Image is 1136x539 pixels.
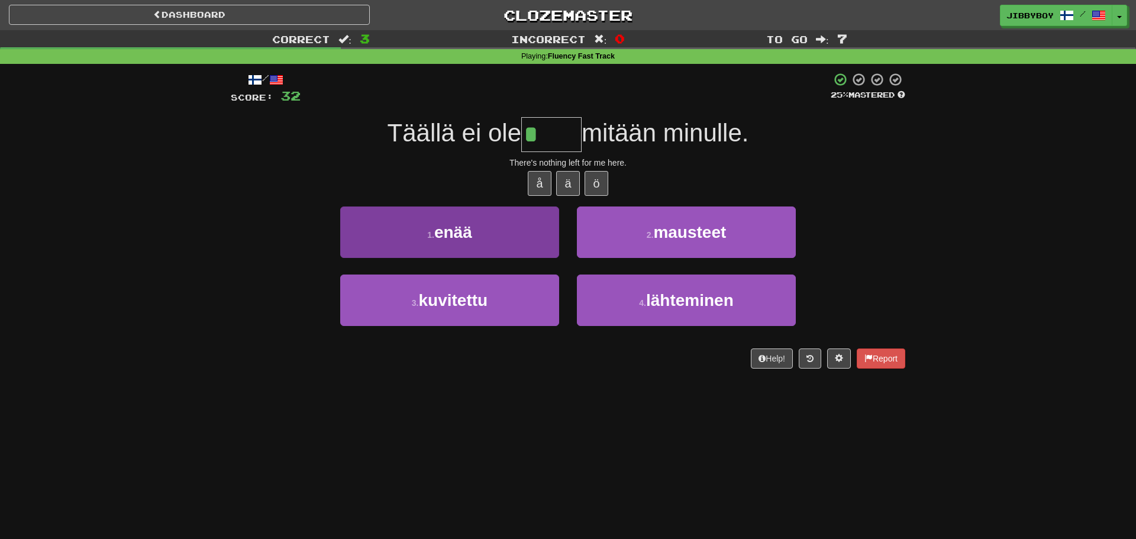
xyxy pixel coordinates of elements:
[419,291,488,309] span: kuvitettu
[338,34,351,44] span: :
[647,230,654,240] small: 2 .
[231,92,273,102] span: Score:
[511,33,586,45] span: Incorrect
[615,31,625,46] span: 0
[831,90,905,101] div: Mastered
[857,348,905,369] button: Report
[653,223,726,241] span: mausteet
[1000,5,1112,26] a: JIBBYBOY /
[799,348,821,369] button: Round history (alt+y)
[9,5,370,25] a: Dashboard
[548,52,615,60] strong: Fluency Fast Track
[639,298,646,308] small: 4 .
[528,171,551,196] button: å
[577,206,796,258] button: 2.mausteet
[388,5,748,25] a: Clozemaster
[816,34,829,44] span: :
[837,31,847,46] span: 7
[577,275,796,326] button: 4.lähteminen
[280,88,301,103] span: 32
[585,171,608,196] button: ö
[231,157,905,169] div: There's nothing left for me here.
[427,230,434,240] small: 1 .
[751,348,793,369] button: Help!
[594,34,607,44] span: :
[388,119,521,147] span: Täällä ei ole
[272,33,330,45] span: Correct
[582,119,748,147] span: mitään minulle.
[1080,9,1086,18] span: /
[556,171,580,196] button: ä
[412,298,419,308] small: 3 .
[340,206,559,258] button: 1.enää
[360,31,370,46] span: 3
[231,72,301,87] div: /
[766,33,808,45] span: To go
[831,90,848,99] span: 25 %
[434,223,472,241] span: enää
[1006,10,1054,21] span: JIBBYBOY
[340,275,559,326] button: 3.kuvitettu
[646,291,734,309] span: lähteminen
